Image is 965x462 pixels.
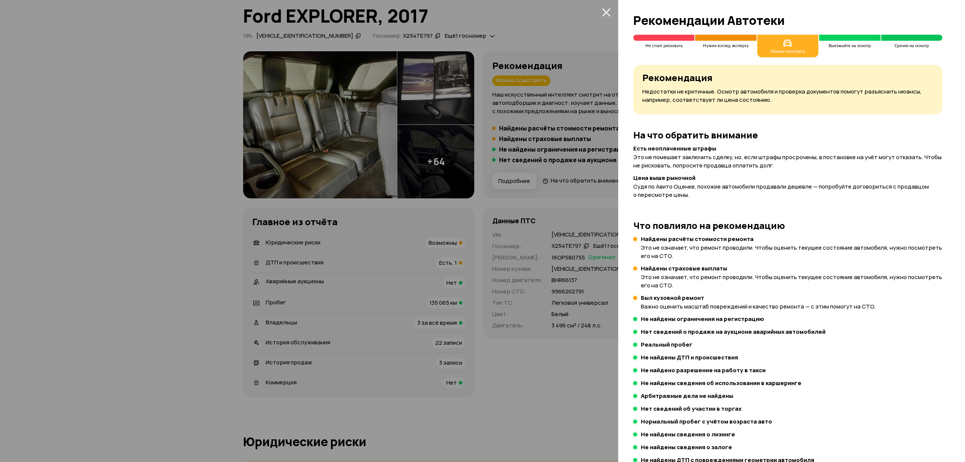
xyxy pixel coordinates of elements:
h4: Нормальный пробег с учётом возраста авто [641,418,772,425]
div: Не стоит рисковать [633,44,694,48]
h4: Нет сведений об участии в торгах [641,405,741,413]
p: Важно оценить масштаб повреждений и качество ремонта — с этим помогут на СТО. [641,302,876,311]
button: закрыть [600,6,612,18]
h4: Найдены расчёты стоимости ремонта [641,235,942,243]
p: Это не означает, что ремонт проводили. Чтобы оценить текущее состояние автомобиля, нужно посмотре... [641,244,942,260]
h4: Не найдены сведения о залоге [641,444,732,451]
h4: Найдены страховые выплаты [641,265,942,272]
h4: Не найдены ограничения на регистрацию [641,315,764,323]
h4: Не найдены ДТП и происшествия [641,354,738,361]
h4: Арбитражные дела не найдены [641,392,733,400]
h4: Не найдены сведения о лизинге [641,431,735,438]
h3: На что обратить внимание [633,130,942,140]
p: Это не означает, что ремонт проводили. Чтобы оценить текущее состояние автомобиля, нужно посмотре... [641,273,942,290]
div: Выезжайте на осмотр [819,44,880,48]
h4: Был кузовной ремонт [641,294,876,302]
h3: Что повлияло на рекомендацию [633,220,942,231]
p: Судя по Авито Оценке, похожие автомобили продавали дешевле — попробуйте договориться с продавцом ... [633,183,942,199]
div: Нужен взгляд эксперта [695,44,756,48]
h3: Рекомендация [642,72,933,83]
div: Можно осмотреть [770,49,805,54]
p: Это не помешает заключить сделку, но, если штрафы просрочены, в постановке на учёт могут отказать... [633,153,942,170]
div: Срочно на осмотр [881,44,942,48]
h4: Не найдено разрешение на работу в такси [641,367,766,374]
h4: Нет сведений о продаже на аукционе аварийных автомобилей [641,328,826,336]
h4: Реальный пробег [641,341,692,348]
p: Недостатки не критичные. Осмотр автомобиля и проверка документов помогут разъяснить нюансы, напри... [642,87,933,104]
h4: Есть неоплаченные штрафы [633,145,942,152]
h4: Цена выше рыночной [633,174,942,182]
h4: Не найдены сведения об использовании в каршеринге [641,379,801,387]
